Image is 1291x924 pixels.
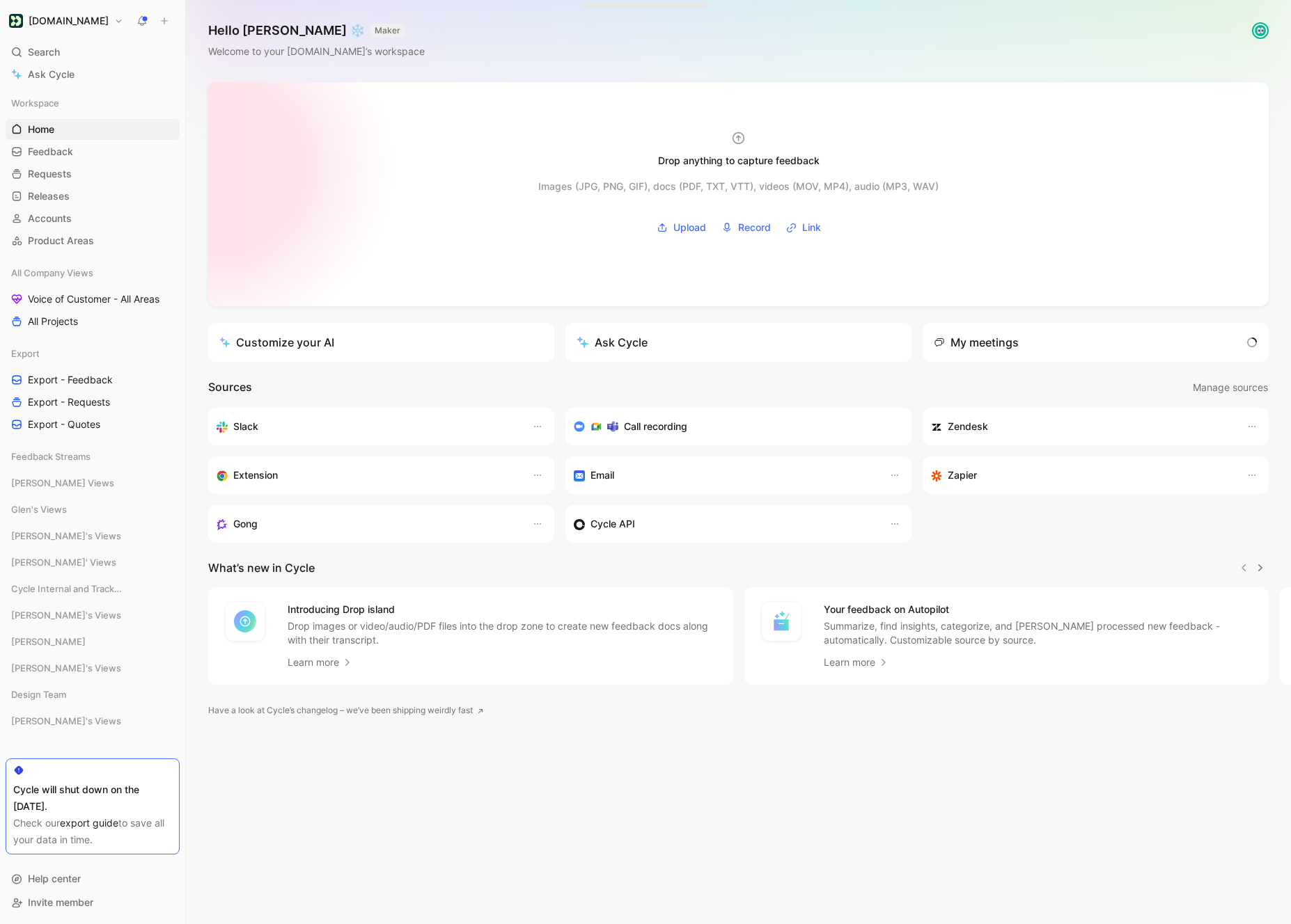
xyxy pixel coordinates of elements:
a: Customize your AI [208,323,554,362]
a: Learn more [288,654,353,671]
span: Search [28,44,60,61]
div: Ask Cycle [577,334,648,351]
h3: Call recording [624,418,687,435]
a: Have a look at Cycle’s changelog – we’ve been shipping weirdly fast [208,703,484,717]
div: Sync accounts & send feedback from custom sources. Get inspired by our favorite use case [574,516,875,532]
h3: Cycle API [590,516,635,532]
div: Workspace [6,93,180,113]
p: Drop images or video/audio/PDF files into the drop zone to create new feedback docs along with th... [288,619,717,647]
span: Ask Cycle [28,66,75,83]
h1: Hello [PERSON_NAME] ❄️ [208,22,425,39]
div: [PERSON_NAME]'s Views [6,710,180,731]
h3: Email [590,467,614,484]
span: Export - Quotes [28,417,100,431]
div: Feedback Streams [6,446,180,467]
span: [PERSON_NAME]'s Views [11,529,121,543]
a: Accounts [6,208,180,229]
span: Workspace [11,96,59,110]
span: Upload [673,219,706,236]
span: [PERSON_NAME] [11,635,86,648]
h3: Extension [233,467,278,484]
div: Export [6,343,180,364]
span: Home [28,122,54,136]
div: Cycle will shut down on the [DATE]. [13,781,172,815]
div: Feedback Streams [6,446,180,471]
h3: Zendesk [948,418,988,435]
span: [PERSON_NAME]' Views [11,555,116,569]
div: [PERSON_NAME]'s Views [6,605,180,630]
a: Export - Quotes [6,414,180,435]
div: [PERSON_NAME]'s Views [6,658,180,678]
a: Releases [6,186,180,207]
div: All Company ViewsVoice of Customer - All AreasAll Projects [6,262,180,332]
span: Feedback [28,145,73,159]
span: Export [11,346,40,360]
div: [PERSON_NAME] [6,631,180,652]
a: Voice of Customer - All Areas [6,289,180,310]
div: [PERSON_NAME]' Views [6,552,180,573]
div: Images (JPG, PNG, GIF), docs (PDF, TXT, VTT), videos (MOV, MP4), audio (MP3, WAV) [538,178,939,195]
div: Welcome to your [DOMAIN_NAME]’s workspace [208,43,425,60]
div: My meetings [934,334,1019,351]
div: [PERSON_NAME]'s Views [6,710,180,735]
button: Upload [652,217,711,238]
span: Invite member [28,896,93,908]
img: Customer.io [9,14,23,28]
div: Design Team [6,684,180,709]
span: Link [802,219,821,236]
div: Sync your accounts, send feedback and get updates in Slack [217,418,518,435]
div: Capture feedback from thousands of sources with Zapier (survey results, recordings, sheets, etc). [931,467,1233,484]
span: Cycle Internal and Tracking [11,582,123,596]
h3: Slack [233,418,258,435]
h4: Your feedback on Autopilot [824,601,1253,618]
div: Drop anything to capture feedback [658,152,820,169]
div: Search [6,42,180,63]
button: Link [781,217,826,238]
div: Capture feedback from your incoming calls [217,516,518,532]
div: [PERSON_NAME] Views [6,472,180,493]
h4: Introducing Drop island [288,601,717,618]
a: All Projects [6,311,180,332]
div: Capture feedback from anywhere on the web [217,467,518,484]
div: [PERSON_NAME]'s Views [6,525,180,546]
button: Ask Cycle [565,323,911,362]
div: [PERSON_NAME] Views [6,472,180,497]
span: All Projects [28,314,78,328]
button: Customer.io[DOMAIN_NAME] [6,11,127,31]
div: [PERSON_NAME]'s Views [6,605,180,626]
h3: Zapier [948,467,977,484]
div: Sync accounts and create docs [931,418,1233,435]
span: Record [738,219,771,236]
a: Product Areas [6,230,180,251]
span: Design Team [11,687,66,701]
a: Export - Feedback [6,369,180,390]
h1: [DOMAIN_NAME] [29,15,109,27]
span: [PERSON_NAME]'s Views [11,714,121,728]
a: Export - Requests [6,392,180,413]
span: Requests [28,167,72,181]
img: avatar [1253,24,1267,38]
span: [PERSON_NAME]'s Views [11,608,121,622]
div: Cycle Internal and Tracking [6,578,180,599]
a: Ask Cycle [6,64,180,85]
button: MAKER [370,24,405,38]
button: Manage sources [1192,379,1269,397]
span: Export - Requests [28,395,110,409]
div: Help center [6,868,180,889]
h2: What’s new in Cycle [208,559,315,576]
a: Home [6,119,180,140]
span: Product Areas [28,234,94,248]
div: Design Team [6,684,180,705]
button: Record [717,217,776,238]
div: All Company Views [6,262,180,283]
span: Manage sources [1193,379,1268,396]
p: Summarize, find insights, categorize, and [PERSON_NAME] processed new feedback - automatically. C... [824,619,1253,647]
span: Releases [28,189,70,203]
span: Voice of Customer - All Areas [28,292,159,306]
div: Customize your AI [219,334,334,351]
div: Check our to save all your data in time. [13,815,172,848]
div: Glen's Views [6,499,180,520]
div: [PERSON_NAME]'s Views [6,658,180,683]
div: Glen's Views [6,499,180,524]
span: Glen's Views [11,502,67,516]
